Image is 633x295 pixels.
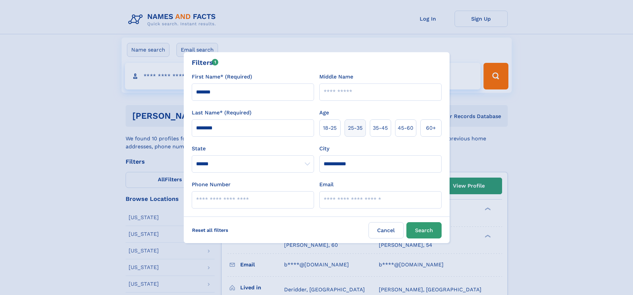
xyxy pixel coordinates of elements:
[319,181,334,189] label: Email
[406,222,442,238] button: Search
[398,124,413,132] span: 45‑60
[319,109,329,117] label: Age
[373,124,388,132] span: 35‑45
[192,109,252,117] label: Last Name* (Required)
[192,145,314,153] label: State
[426,124,436,132] span: 60+
[192,58,219,68] div: Filters
[192,73,252,81] label: First Name* (Required)
[188,222,233,238] label: Reset all filters
[323,124,337,132] span: 18‑25
[319,73,353,81] label: Middle Name
[369,222,404,238] label: Cancel
[319,145,329,153] label: City
[348,124,363,132] span: 25‑35
[192,181,231,189] label: Phone Number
